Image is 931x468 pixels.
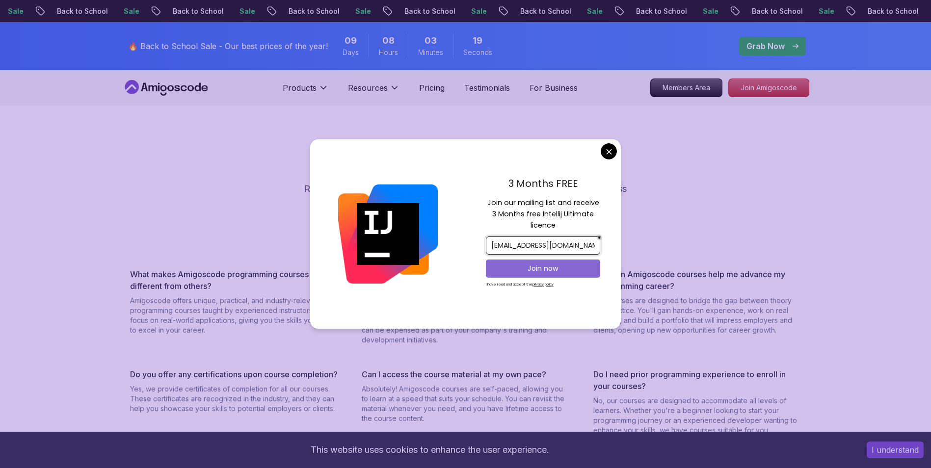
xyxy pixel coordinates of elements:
[130,268,338,292] h3: What makes Amigoscode programming courses different from others?
[274,6,341,16] p: Back to School
[130,368,338,380] h3: Do you offer any certifications upon course completion?
[362,368,570,380] h3: Can I access the course material at my own pace?
[130,296,338,335] p: Amigoscode offers unique, practical, and industry-relevant programming courses taught by experien...
[728,78,809,97] a: Join Amigoscode
[283,82,328,102] button: Products
[729,79,809,97] p: Join Amigoscode
[419,82,445,94] a: Pricing
[688,6,719,16] p: Sale
[362,384,570,423] p: Absolutely! Amigoscode courses are self-paced, allowing you to learn at a speed that suits your s...
[593,296,801,335] p: Our courses are designed to bridge the gap between theory and practice. You'll gain hands-on expe...
[463,48,492,57] span: Seconds
[343,48,359,57] span: Days
[746,40,785,52] p: Grab Now
[621,6,688,16] p: Back to School
[341,6,372,16] p: Sale
[456,6,488,16] p: Sale
[382,34,395,48] span: 8 Hours
[650,78,722,97] a: Members Area
[651,79,722,97] p: Members Area
[345,34,357,48] span: 9 Days
[126,137,805,151] p: Support
[804,6,835,16] p: Sale
[867,442,924,458] button: Accept cookies
[126,156,805,176] h2: We're Here to Help
[572,6,604,16] p: Sale
[593,268,801,292] h3: How can Amigoscode courses help me advance my programming career?
[425,34,437,48] span: 3 Minutes
[379,48,398,57] span: Hours
[418,48,443,57] span: Minutes
[853,6,920,16] p: Back to School
[390,6,456,16] p: Back to School
[109,6,140,16] p: Sale
[130,384,338,414] p: Yes, we provide certificates of completion for all our courses. These certificates are recognized...
[42,6,109,16] p: Back to School
[464,82,510,94] a: Testimonials
[301,182,631,209] p: Reach out to our friendly support team for prompt assistance. Enjoy a seamless learning experience.
[283,82,317,94] p: Products
[737,6,804,16] p: Back to School
[348,82,399,102] button: Resources
[128,40,328,52] p: 🔥 Back to School Sale - Our best prices of the year!
[593,396,801,435] p: No, our courses are designed to accommodate all levels of learners. Whether you're a beginner loo...
[225,6,256,16] p: Sale
[348,82,388,94] p: Resources
[7,439,852,461] div: This website uses cookies to enhance the user experience.
[530,82,578,94] a: For Business
[593,368,801,392] h3: Do I need prior programming experience to enroll in your courses?
[473,34,482,48] span: 19 Seconds
[158,6,225,16] p: Back to School
[505,6,572,16] p: Back to School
